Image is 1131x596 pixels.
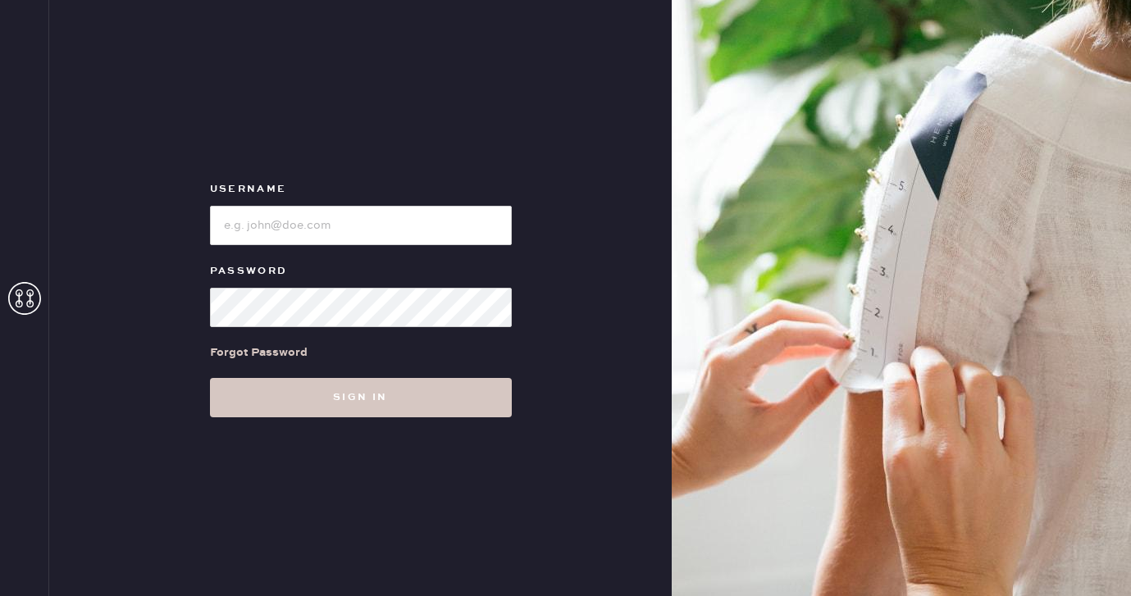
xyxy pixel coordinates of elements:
label: Password [210,262,512,281]
div: Forgot Password [210,343,308,362]
button: Sign in [210,378,512,417]
a: Forgot Password [210,327,308,378]
input: e.g. john@doe.com [210,206,512,245]
label: Username [210,180,512,199]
